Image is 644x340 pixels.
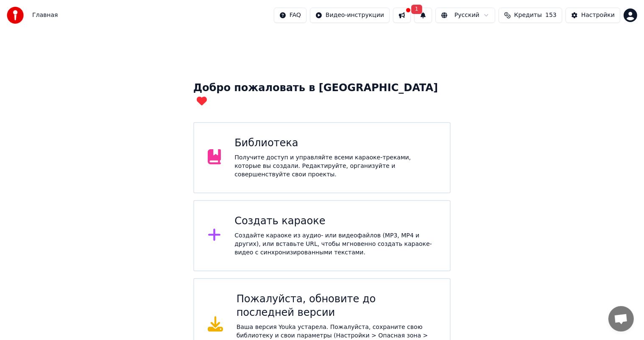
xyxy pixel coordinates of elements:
button: Видео-инструкции [310,8,390,23]
button: FAQ [274,8,307,23]
span: 1 [411,5,422,14]
div: Настройки [581,11,615,20]
button: 1 [414,8,432,23]
nav: breadcrumb [32,11,58,20]
span: 153 [545,11,557,20]
div: Получите доступ и управляйте всеми караоке-треками, которые вы создали. Редактируйте, организуйте... [234,153,436,179]
span: Главная [32,11,58,20]
button: Настройки [566,8,620,23]
img: youka [7,7,24,24]
div: Создать караоке [234,215,436,228]
a: Открытый чат [608,306,634,332]
div: Добро пожаловать в [GEOGRAPHIC_DATA] [193,81,451,109]
div: Создайте караоке из аудио- или видеофайлов (MP3, MP4 и других), или вставьте URL, чтобы мгновенно... [234,231,436,257]
div: Библиотека [234,137,436,150]
span: Кредиты [514,11,542,20]
button: Кредиты153 [499,8,562,23]
div: Пожалуйста, обновите до последней версии [237,293,437,320]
